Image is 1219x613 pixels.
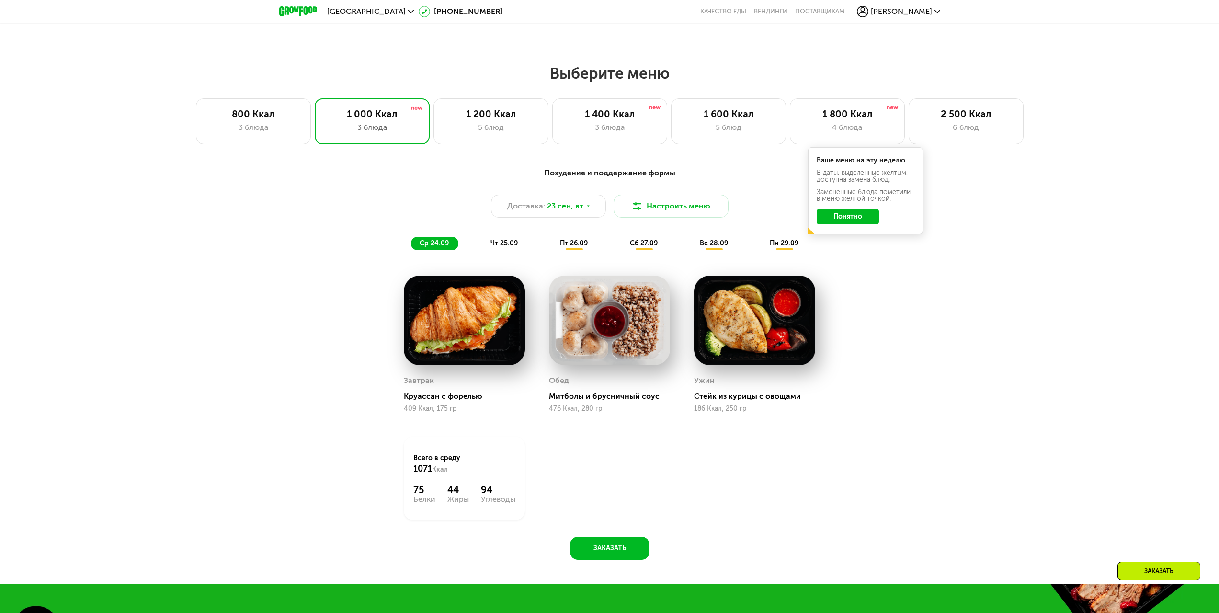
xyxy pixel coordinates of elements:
[547,200,583,212] span: 23 сен, вт
[694,392,823,401] div: Стейк из курицы с овощами
[919,108,1014,120] div: 2 500 Ккал
[871,8,932,15] span: [PERSON_NAME]
[206,108,301,120] div: 800 Ккал
[413,484,435,496] div: 75
[444,122,538,133] div: 5 блюд
[444,108,538,120] div: 1 200 Ккал
[481,496,515,503] div: Углеводы
[447,496,469,503] div: Жиры
[325,108,420,120] div: 1 000 Ккал
[817,170,914,183] div: В даты, выделенные желтым, доступна замена блюд.
[206,122,301,133] div: 3 блюда
[413,453,515,474] div: Всего в среду
[817,209,879,224] button: Понятно
[681,108,776,120] div: 1 600 Ккал
[404,392,533,401] div: Круассан с форелью
[325,122,420,133] div: 3 блюда
[481,484,515,496] div: 94
[562,108,657,120] div: 1 400 Ккал
[562,122,657,133] div: 3 блюда
[327,8,406,15] span: [GEOGRAPHIC_DATA]
[570,537,649,560] button: Заказать
[754,8,787,15] a: Вендинги
[432,465,448,474] span: Ккал
[630,239,658,247] span: сб 27.09
[1117,562,1200,580] div: Заказать
[413,463,432,474] span: 1071
[694,373,715,388] div: Ужин
[549,392,678,401] div: Митболы и брусничный соус
[490,239,518,247] span: чт 25.09
[560,239,588,247] span: пт 26.09
[817,189,914,202] div: Заменённые блюда пометили в меню жёлтой точкой.
[549,405,670,413] div: 476 Ккал, 280 гр
[694,405,815,413] div: 186 Ккал, 250 гр
[549,373,569,388] div: Обед
[614,195,729,218] button: Настроить меню
[420,239,449,247] span: ср 24.09
[795,8,844,15] div: поставщикам
[404,373,434,388] div: Завтрак
[919,122,1014,133] div: 6 блюд
[404,405,525,413] div: 409 Ккал, 175 гр
[700,239,728,247] span: вс 28.09
[770,239,798,247] span: пн 29.09
[681,122,776,133] div: 5 блюд
[800,108,895,120] div: 1 800 Ккал
[700,8,746,15] a: Качество еды
[507,200,545,212] span: Доставка:
[326,167,893,179] div: Похудение и поддержание формы
[413,496,435,503] div: Белки
[31,64,1188,83] h2: Выберите меню
[447,484,469,496] div: 44
[419,6,502,17] a: [PHONE_NUMBER]
[817,157,914,164] div: Ваше меню на эту неделю
[800,122,895,133] div: 4 блюда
